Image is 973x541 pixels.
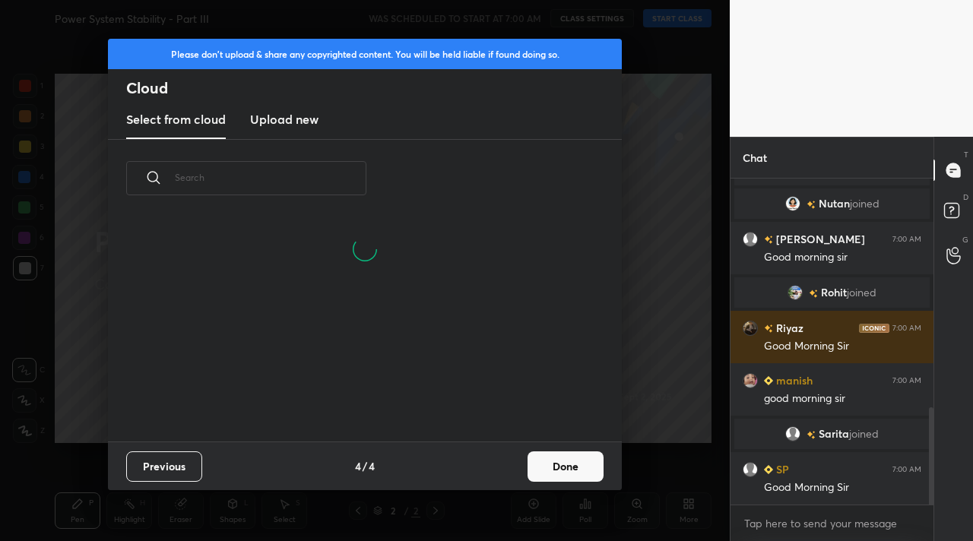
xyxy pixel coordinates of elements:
p: G [962,234,968,245]
div: 7:00 AM [892,324,921,333]
span: joined [847,286,876,299]
div: 7:00 AM [892,235,921,244]
img: default.png [785,426,800,441]
h6: SP [773,461,789,477]
img: no-rating-badge.077c3623.svg [807,201,816,209]
input: Search [175,145,366,210]
img: default.png [743,462,758,477]
h4: 4 [355,458,361,474]
div: grid [731,179,933,505]
span: joined [849,428,879,440]
img: Learner_Badge_beginner_1_8b307cf2a0.svg [764,376,773,385]
div: good morning sir [764,391,921,407]
div: Good Morning Sir [764,339,921,354]
div: 7:00 AM [892,376,921,385]
img: no-rating-badge.077c3623.svg [764,236,773,244]
img: 03c39ac0b1594747ab9ef3e4abd0bac1.jpg [785,196,800,211]
h2: Cloud [126,78,622,98]
div: Good morning sir [764,250,921,265]
img: iconic-dark.1390631f.png [859,324,889,333]
img: default.png [743,232,758,247]
button: Done [528,451,604,482]
img: no-rating-badge.077c3623.svg [764,324,773,333]
img: no-rating-badge.077c3623.svg [809,289,818,298]
div: grid [108,286,604,441]
div: Please don't upload & share any copyrighted content. You will be held liable if found doing so. [108,39,622,69]
button: Previous [126,451,202,482]
span: Nutan [819,198,850,210]
img: 6c9e3eef5e854cf382dad45cbb617b17.jpg [743,321,758,336]
h6: [PERSON_NAME] [773,231,865,247]
img: ccb439f0acb94fb1a42f9049560c94e6.jpg [743,373,758,388]
h4: 4 [369,458,375,474]
h6: Riyaz [773,320,803,336]
h3: Upload new [250,110,319,128]
p: D [963,191,968,203]
img: Learner_Badge_beginner_1_8b307cf2a0.svg [764,465,773,474]
span: joined [850,198,880,210]
p: Chat [731,138,779,178]
div: Good Morning Sir [764,480,921,495]
h6: manish [773,372,813,388]
h4: / [363,458,367,474]
img: 439c7c97a85e45169004dcd4b375f496.jpg [788,285,803,300]
span: Rohit [821,286,847,299]
h3: Select from cloud [126,110,226,128]
img: no-rating-badge.077c3623.svg [807,431,816,439]
p: T [964,149,968,160]
span: Sarita [819,428,849,440]
div: 7:00 AM [892,465,921,474]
